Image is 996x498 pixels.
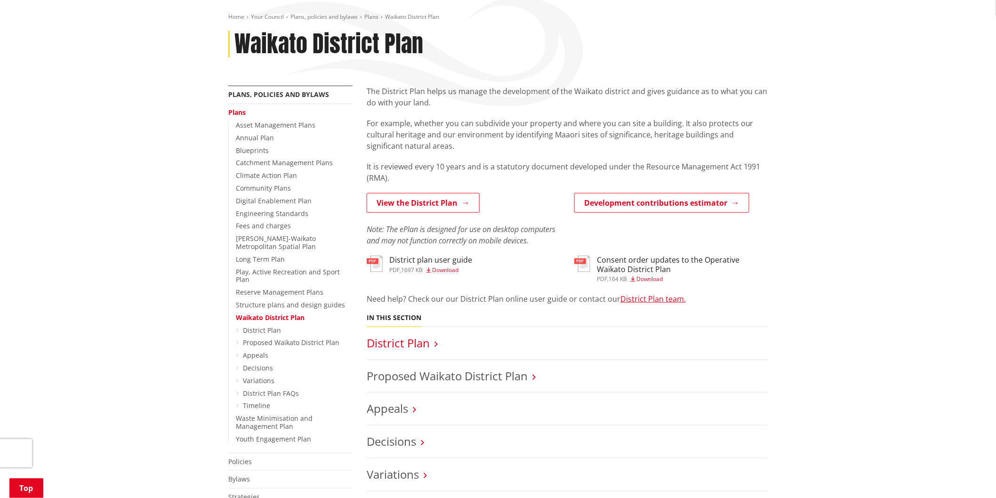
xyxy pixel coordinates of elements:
span: pdf [597,275,607,283]
a: Timeline [243,401,270,410]
a: Asset Management Plans [236,120,315,129]
a: District plan user guide pdf,1697 KB Download [367,256,472,273]
span: Download [636,275,663,283]
a: Appeals [243,351,268,360]
a: Variations [243,376,274,385]
em: Note: The ePlan is designed for use on desktop computers and may not function correctly on mobile... [367,224,555,246]
img: document-pdf.svg [574,256,590,272]
div: , [389,267,472,273]
a: Engineering Standards [236,209,308,218]
h5: In this section [367,314,421,322]
a: Youth Engagement Plan [236,434,311,443]
a: Catchment Management Plans [236,158,333,167]
a: Plans, policies and bylaws [290,13,358,21]
a: Plans [364,13,378,21]
h1: Waikato District Plan [234,31,423,58]
a: Bylaws [228,474,250,483]
h3: Consent order updates to the Operative Waikato District Plan [597,256,768,273]
img: document-pdf.svg [367,256,383,272]
a: Proposed Waikato District Plan [367,368,528,384]
span: Download [432,266,458,274]
a: District Plan FAQs [243,389,299,398]
a: Fees and charges [236,221,291,230]
a: View the District Plan [367,193,480,213]
a: Waste Minimisation and Management Plan [236,414,313,431]
span: 164 KB [609,275,627,283]
h3: District plan user guide [389,256,472,265]
a: Annual Plan [236,133,274,142]
p: For example, whether you can subdivide your property and where you can site a building. It also p... [367,118,768,152]
a: Variations [367,466,419,482]
a: Plans [228,108,246,117]
a: Climate Action Plan [236,171,297,180]
a: [PERSON_NAME]-Waikato Metropolitan Spatial Plan [236,234,316,251]
a: Development contributions estimator [574,193,749,213]
a: Appeals [367,401,408,416]
a: Home [228,13,244,21]
a: Play, Active Recreation and Sport Plan [236,267,340,284]
nav: breadcrumb [228,13,768,21]
a: Decisions [243,363,273,372]
a: Top [9,478,43,498]
a: Waikato District Plan [236,313,305,322]
span: Waikato District Plan [385,13,439,21]
iframe: Messenger Launcher [953,458,987,492]
span: pdf [389,266,400,274]
a: Digital Enablement Plan [236,196,312,205]
div: , [597,276,768,282]
a: Long Term Plan [236,255,285,264]
a: Policies [228,457,252,466]
a: Blueprints [236,146,269,155]
a: Decisions [367,434,416,449]
a: Plans, policies and bylaws [228,90,329,99]
a: District Plan team. [620,294,686,304]
a: District Plan [243,326,281,335]
span: 1697 KB [401,266,423,274]
a: Community Plans [236,184,291,193]
a: Reserve Management Plans [236,288,323,297]
a: Proposed Waikato District Plan [243,338,339,347]
a: District Plan [367,335,430,351]
p: It is reviewed every 10 years and is a statutory document developed under the Resource Management... [367,161,768,184]
p: The District Plan helps us manage the development of the Waikato district and gives guidance as t... [367,86,768,108]
p: Need help? Check our our District Plan online user guide or contact our [367,293,768,305]
a: Your Council [251,13,284,21]
a: Structure plans and design guides [236,300,345,309]
a: Consent order updates to the Operative Waikato District Plan pdf,164 KB Download [574,256,768,281]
